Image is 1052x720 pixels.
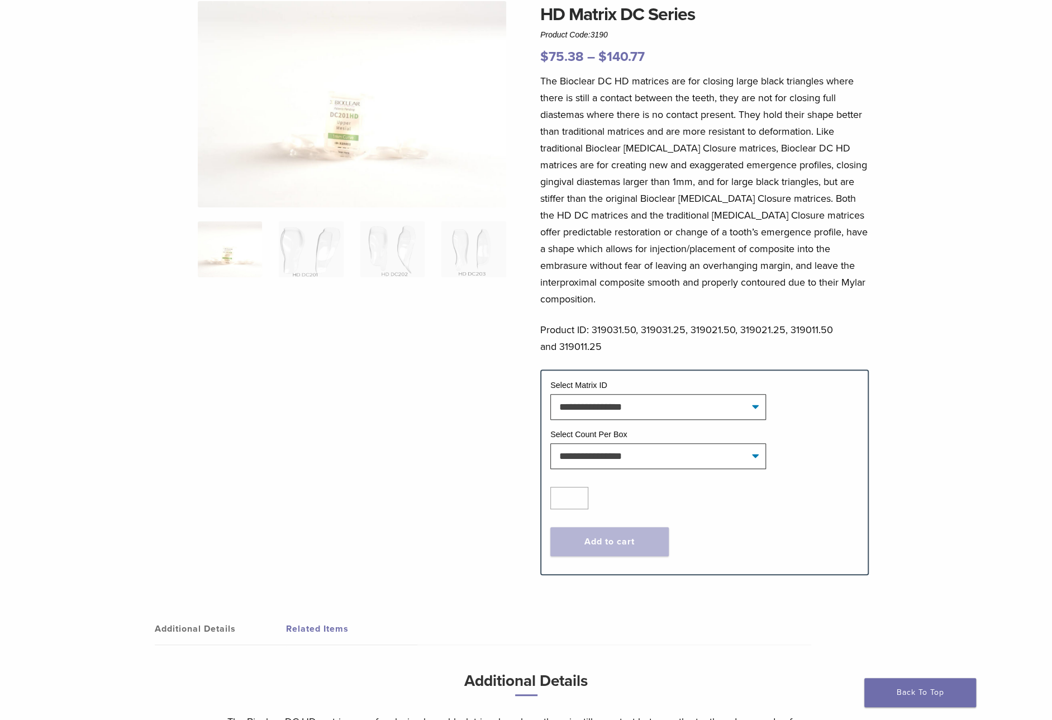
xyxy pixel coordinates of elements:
[550,527,669,556] button: Add to cart
[198,221,262,277] img: Anterior-HD-DC-Series-Matrices-324x324.jpg
[540,321,869,355] p: Product ID: 319031.50, 319031.25, 319021.50, 319021.25, 319011.50 and 319011.25
[550,430,627,439] label: Select Count Per Box
[540,1,869,28] h1: HD Matrix DC Series
[598,49,645,65] bdi: 140.77
[540,73,869,307] p: The Bioclear DC HD matrices are for closing large black triangles where there is still a contact ...
[155,613,286,645] a: Additional Details
[286,613,417,645] a: Related Items
[540,30,608,39] span: Product Code:
[279,221,343,277] img: HD Matrix DC Series - Image 2
[598,49,607,65] span: $
[198,1,506,207] img: Anterior HD DC Series Matrices
[864,678,976,707] a: Back To Top
[550,381,607,390] label: Select Matrix ID
[540,49,584,65] bdi: 75.38
[360,221,425,277] img: HD Matrix DC Series - Image 3
[540,49,549,65] span: $
[441,221,506,277] img: HD Matrix DC Series - Image 4
[591,30,608,39] span: 3190
[227,667,825,705] h3: Additional Details
[587,49,595,65] span: –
